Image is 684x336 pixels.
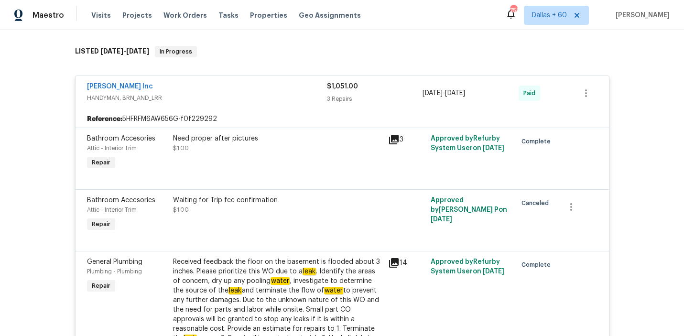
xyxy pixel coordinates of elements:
[75,46,149,57] h6: LISTED
[122,11,152,20] span: Projects
[72,36,612,67] div: LISTED [DATE]-[DATE]In Progress
[228,287,242,294] em: leak
[327,94,423,104] div: 3 Repairs
[33,11,64,20] span: Maestro
[431,216,452,223] span: [DATE]
[87,197,155,204] span: Bathroom Accesories
[521,260,554,270] span: Complete
[88,281,114,291] span: Repair
[532,11,567,20] span: Dallas + 60
[87,145,137,151] span: Attic - Interior Trim
[431,197,507,223] span: Approved by [PERSON_NAME] P on
[87,93,327,103] span: HANDYMAN, BRN_AND_LRR
[388,134,425,145] div: 3
[173,134,382,143] div: Need proper after pictures
[445,90,465,97] span: [DATE]
[510,6,517,15] div: 758
[100,48,149,54] span: -
[88,158,114,167] span: Repair
[327,83,358,90] span: $1,051.00
[483,268,504,275] span: [DATE]
[612,11,670,20] span: [PERSON_NAME]
[126,48,149,54] span: [DATE]
[218,12,239,19] span: Tasks
[87,135,155,142] span: Bathroom Accesories
[88,219,114,229] span: Repair
[483,145,504,152] span: [DATE]
[87,83,153,90] a: [PERSON_NAME] Inc
[303,268,316,275] em: leak
[76,110,609,128] div: 5HFRFM6AW656G-f0f229292
[250,11,287,20] span: Properties
[521,198,553,208] span: Canceled
[91,11,111,20] span: Visits
[431,135,504,152] span: Approved by Refurby System User on
[388,257,425,269] div: 14
[163,11,207,20] span: Work Orders
[431,259,504,275] span: Approved by Refurby System User on
[324,287,343,294] em: water
[271,277,290,285] em: water
[423,90,443,97] span: [DATE]
[87,114,122,124] b: Reference:
[521,137,554,146] span: Complete
[423,88,465,98] span: -
[87,259,142,265] span: General Plumbing
[299,11,361,20] span: Geo Assignments
[173,145,189,151] span: $1.00
[523,88,539,98] span: Paid
[156,47,196,56] span: In Progress
[87,207,137,213] span: Attic - Interior Trim
[87,269,142,274] span: Plumbing - Plumbing
[100,48,123,54] span: [DATE]
[173,207,189,213] span: $1.00
[173,195,382,205] div: Waiting for Trip fee confirmation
